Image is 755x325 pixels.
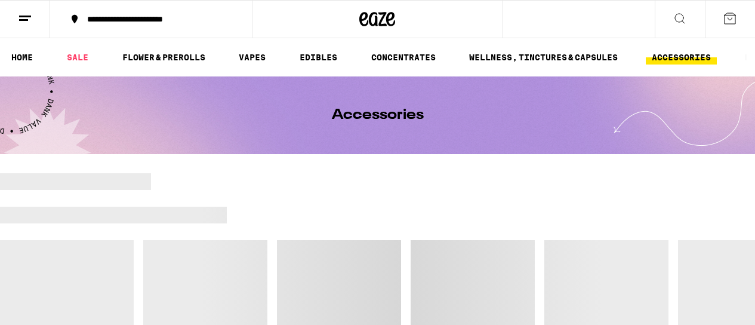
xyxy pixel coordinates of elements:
[5,50,39,65] a: HOME
[646,50,717,65] a: ACCESSORIES
[463,50,624,65] a: WELLNESS, TINCTURES & CAPSULES
[332,108,424,122] h1: Accessories
[116,50,211,65] a: FLOWER & PREROLLS
[61,50,94,65] a: SALE
[233,50,272,65] a: VAPES
[294,50,343,65] a: EDIBLES
[365,50,442,65] a: CONCENTRATES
